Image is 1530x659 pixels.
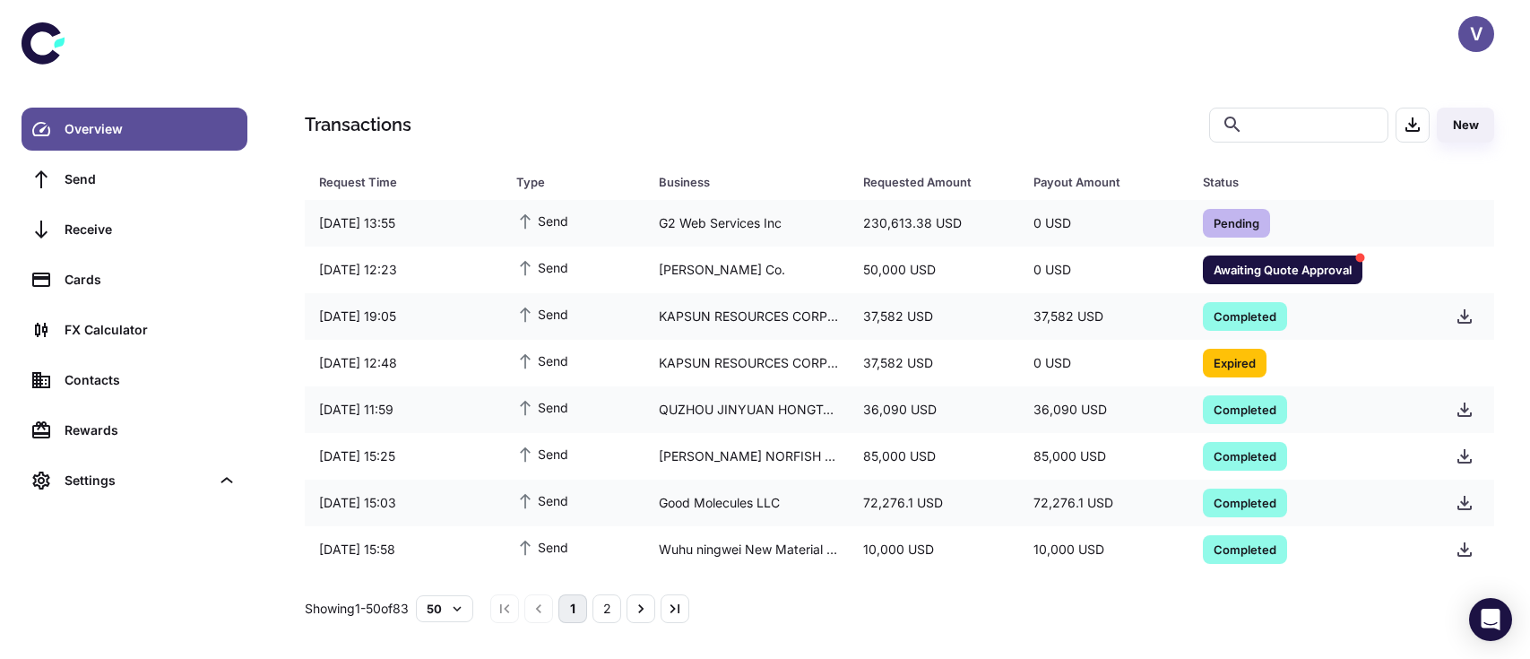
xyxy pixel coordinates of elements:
span: Completed [1203,540,1287,558]
div: 0 USD [1019,253,1189,287]
span: Send [516,351,568,370]
div: Send [65,169,237,189]
div: [PERSON_NAME] NORFISH LTD [644,439,849,473]
div: [DATE] 15:03 [305,486,502,520]
a: FX Calculator [22,308,247,351]
div: 10,000 USD [1019,533,1189,567]
div: Settings [65,471,210,490]
span: Send [516,444,568,464]
span: Completed [1203,493,1287,511]
div: 37,582 USD [1019,299,1189,334]
div: Overview [65,119,237,139]
div: [DATE] 12:23 [305,253,502,287]
div: [DATE] 15:25 [305,439,502,473]
div: FX Calculator [65,320,237,340]
a: Receive [22,208,247,251]
span: Expired [1203,353,1266,371]
span: Awaiting Quote Approval [1203,260,1362,278]
div: Open Intercom Messenger [1469,598,1512,641]
a: Rewards [22,409,247,452]
div: 36,090 USD [1019,393,1189,427]
span: Pending [1203,213,1270,231]
span: Send [516,490,568,510]
h1: Transactions [305,111,411,138]
div: 10,000 USD [849,533,1019,567]
button: 50 [416,595,473,622]
div: [DATE] 11:59 [305,393,502,427]
p: Showing 1-50 of 83 [305,599,409,619]
span: Send [516,304,568,324]
a: Cards [22,258,247,301]
div: 36,090 USD [849,393,1019,427]
span: Status [1203,169,1420,195]
div: Receive [65,220,237,239]
button: Go to page 2 [592,594,621,623]
div: [DATE] 12:48 [305,346,502,380]
div: Wuhu ningwei New Material Technology Co., Ltd [644,533,849,567]
div: 72,276.1 USD [849,486,1019,520]
div: [PERSON_NAME] Co. [644,253,849,287]
span: Completed [1203,400,1287,418]
div: Payout Amount [1033,169,1159,195]
span: Send [516,257,568,277]
a: Contacts [22,359,247,402]
span: Payout Amount [1033,169,1182,195]
span: Requested Amount [863,169,1012,195]
div: Settings [22,459,247,502]
a: Overview [22,108,247,151]
div: 37,582 USD [849,346,1019,380]
div: G2 Web Services Inc [644,206,849,240]
button: Go to last page [661,594,689,623]
button: V [1458,16,1494,52]
div: Good Molecules LLC [644,486,849,520]
span: Completed [1203,447,1287,464]
div: KAPSUN RESOURCES CORPORATION [644,346,849,380]
div: QUZHOU JINYUAN HONGTAI REFRIGERANT CO., [644,393,849,427]
div: 85,000 USD [1019,439,1189,473]
div: [DATE] 19:05 [305,299,502,334]
div: KAPSUN RESOURCES CORPORATION [644,299,849,334]
div: Status [1203,169,1396,195]
span: Request Time [319,169,495,195]
div: 50,000 USD [849,253,1019,287]
button: Go to next page [627,594,655,623]
span: Send [516,397,568,417]
button: page 1 [558,594,587,623]
div: [DATE] 15:58 [305,533,502,567]
button: New [1437,108,1494,143]
a: Send [22,158,247,201]
div: Requested Amount [863,169,989,195]
div: 0 USD [1019,206,1189,240]
div: Type [516,169,614,195]
div: 0 USD [1019,346,1189,380]
div: 85,000 USD [849,439,1019,473]
div: 230,613.38 USD [849,206,1019,240]
div: Rewards [65,421,237,440]
span: Type [516,169,637,195]
nav: pagination navigation [488,594,692,623]
span: Send [516,537,568,557]
div: Request Time [319,169,471,195]
span: Completed [1203,307,1287,325]
div: 37,582 USD [849,299,1019,334]
span: Send [516,211,568,230]
div: Contacts [65,370,237,390]
div: Cards [65,270,237,290]
div: [DATE] 13:55 [305,206,502,240]
div: 72,276.1 USD [1019,486,1189,520]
